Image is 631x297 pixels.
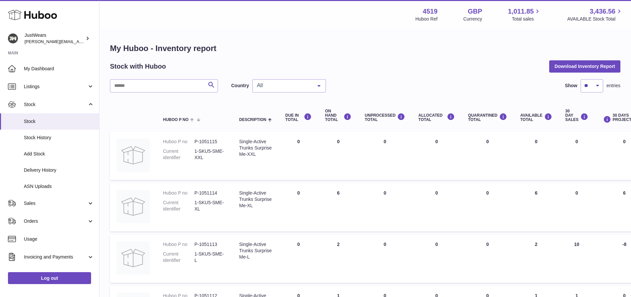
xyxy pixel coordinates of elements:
[486,190,489,196] span: 0
[8,33,18,43] img: josh@just-wears.com
[279,132,318,180] td: 0
[110,43,620,54] h1: My Huboo - Inventory report
[486,242,489,247] span: 0
[318,132,358,180] td: 0
[24,200,87,207] span: Sales
[163,118,188,122] span: Huboo P no
[325,109,351,122] div: ON HAND Total
[512,16,541,22] span: Total sales
[423,7,438,16] strong: 4519
[508,7,542,22] a: 1,011.85 Total sales
[231,83,249,89] label: Country
[514,132,559,180] td: 0
[559,183,595,231] td: 0
[514,183,559,231] td: 6
[24,84,87,90] span: Listings
[24,218,87,224] span: Orders
[24,254,87,260] span: Invoicing and Payments
[117,241,150,274] img: product image
[415,16,438,22] div: Huboo Ref
[239,190,272,209] div: Single-Active Trunks Surprise Me-XL
[8,272,91,284] a: Log out
[110,62,166,71] h2: Stock with Huboo
[559,235,595,283] td: 10
[418,113,455,122] div: ALLOCATED Total
[25,32,84,45] div: JustWears
[24,151,94,157] span: Add Stock
[25,39,133,44] span: [PERSON_NAME][EMAIL_ADDRESS][DOMAIN_NAME]
[194,200,226,212] dd: 1-SKU5-SME-XL
[412,132,461,180] td: 0
[468,113,507,122] div: QUARANTINED Total
[163,139,194,145] dt: Huboo P no
[239,118,266,122] span: Description
[24,135,94,141] span: Stock History
[194,148,226,161] dd: 1-SKU5-SME-XXL
[279,235,318,283] td: 0
[24,236,94,242] span: Usage
[163,251,194,264] dt: Current identifier
[590,7,615,16] span: 3,436.56
[606,83,620,89] span: entries
[279,183,318,231] td: 0
[194,190,226,196] dd: P-1051114
[358,183,412,231] td: 0
[285,113,312,122] div: DUE IN TOTAL
[365,113,405,122] div: UNPROCESSED Total
[486,139,489,144] span: 0
[567,7,623,22] a: 3,436.56 AVAILABLE Stock Total
[520,113,552,122] div: AVAILABLE Total
[358,235,412,283] td: 0
[163,200,194,212] dt: Current identifier
[117,139,150,172] img: product image
[163,190,194,196] dt: Huboo P no
[24,118,94,125] span: Stock
[565,109,588,122] div: 30 DAY SALES
[318,235,358,283] td: 2
[412,183,461,231] td: 0
[239,241,272,260] div: Single-Active Trunks Surprise Me-L
[318,183,358,231] td: 6
[565,83,577,89] label: Show
[559,132,595,180] td: 0
[255,82,312,89] span: All
[24,183,94,190] span: ASN Uploads
[239,139,272,157] div: Single-Active Trunks Surprise Me-XXL
[24,167,94,173] span: Delivery History
[24,66,94,72] span: My Dashboard
[163,148,194,161] dt: Current identifier
[24,101,87,108] span: Stock
[194,251,226,264] dd: 1-SKU5-SME-L
[468,7,482,16] strong: GBP
[117,190,150,223] img: product image
[463,16,482,22] div: Currency
[194,139,226,145] dd: P-1051115
[514,235,559,283] td: 2
[163,241,194,248] dt: Huboo P no
[412,235,461,283] td: 0
[567,16,623,22] span: AVAILABLE Stock Total
[508,7,534,16] span: 1,011.85
[194,241,226,248] dd: P-1051113
[358,132,412,180] td: 0
[549,60,620,72] button: Download Inventory Report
